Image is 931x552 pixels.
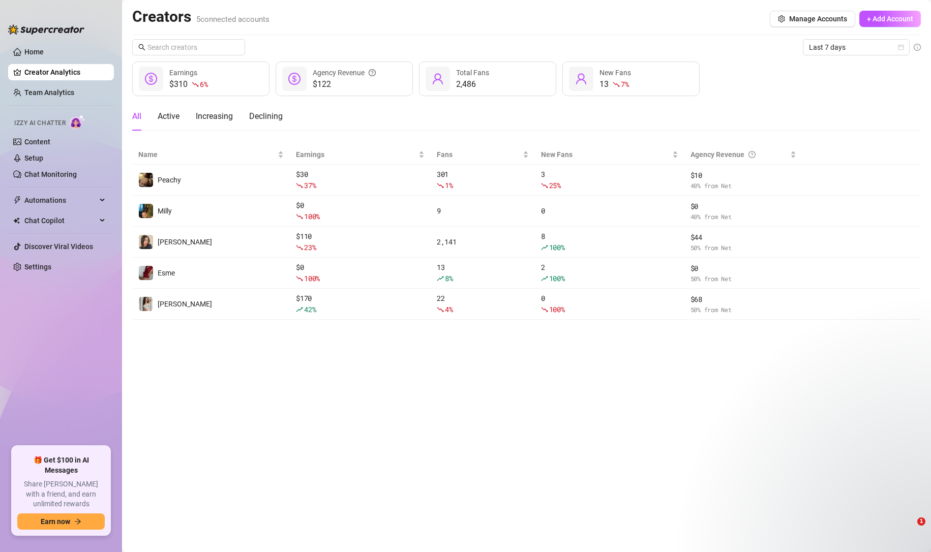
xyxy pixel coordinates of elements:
[147,42,231,53] input: Search creators
[169,78,207,90] div: $310
[304,180,316,190] span: 37 %
[549,242,565,252] span: 100 %
[296,262,425,284] div: $ 0
[139,235,153,249] img: Nina
[437,306,444,313] span: fall
[541,182,548,189] span: fall
[196,15,269,24] span: 5 connected accounts
[748,149,756,160] span: question-circle
[192,81,199,88] span: fall
[296,200,425,222] div: $ 0
[139,297,153,311] img: Nina
[138,44,145,51] span: search
[139,266,153,280] img: Esme
[437,293,529,315] div: 22
[541,306,548,313] span: fall
[158,300,212,308] span: [PERSON_NAME]
[770,11,855,27] button: Manage Accounts
[145,73,157,85] span: dollar-circle
[296,244,303,251] span: fall
[304,242,316,252] span: 23 %
[132,7,269,26] h2: Creators
[296,169,425,191] div: $ 30
[70,114,85,129] img: AI Chatter
[778,15,785,22] span: setting
[898,44,904,50] span: calendar
[456,78,489,90] div: 2,486
[437,169,529,191] div: 301
[914,44,921,51] span: info-circle
[369,67,376,78] span: question-circle
[549,180,561,190] span: 25 %
[13,217,20,224] img: Chat Copilot
[158,207,172,215] span: Milly
[809,40,904,55] span: Last 7 days
[437,275,444,282] span: rise
[296,149,416,160] span: Earnings
[437,236,529,248] div: 2,141
[24,242,93,251] a: Discover Viral Videos
[24,138,50,146] a: Content
[24,263,51,271] a: Settings
[437,262,529,284] div: 13
[313,78,376,90] span: $122
[169,69,197,77] span: Earnings
[541,149,670,160] span: New Fans
[17,513,105,530] button: Earn nowarrow-right
[917,517,925,526] span: 1
[139,173,153,187] img: Peachy
[304,211,320,221] span: 100 %
[200,79,207,89] span: 6 %
[437,205,529,217] div: 9
[139,204,153,218] img: Milly
[132,110,141,122] div: All
[541,262,678,284] div: 2
[621,79,628,89] span: 7 %
[17,455,105,475] span: 🎁 Get $100 in AI Messages
[690,149,789,160] div: Agency Revenue
[541,231,678,253] div: 8
[549,304,565,314] span: 100 %
[296,306,303,313] span: rise
[445,180,453,190] span: 1 %
[867,15,913,23] span: + Add Account
[296,213,303,220] span: fall
[158,176,181,184] span: Peachy
[24,48,44,56] a: Home
[690,274,797,284] span: 50 % from Net
[541,169,678,191] div: 3
[535,145,684,165] th: New Fans
[8,24,84,35] img: logo-BBDzfeDw.svg
[690,212,797,222] span: 40 % from Net
[541,244,548,251] span: rise
[24,64,106,80] a: Creator Analytics
[24,154,43,162] a: Setup
[690,170,797,181] span: $ 10
[296,275,303,282] span: fall
[690,181,797,191] span: 40 % from Net
[599,69,631,77] span: New Fans
[196,110,233,122] div: Increasing
[432,73,444,85] span: user
[690,305,797,315] span: 50 % from Net
[14,118,66,128] span: Izzy AI Chatter
[296,231,425,253] div: $ 110
[613,81,620,88] span: fall
[859,11,921,27] button: + Add Account
[24,192,97,208] span: Automations
[304,304,316,314] span: 42 %
[296,182,303,189] span: fall
[599,78,631,90] div: 13
[437,149,521,160] span: Fans
[158,238,212,246] span: [PERSON_NAME]
[690,243,797,253] span: 50 % from Net
[24,170,77,178] a: Chat Monitoring
[17,479,105,509] span: Share [PERSON_NAME] with a friend, and earn unlimited rewards
[431,145,535,165] th: Fans
[24,88,74,97] a: Team Analytics
[158,110,179,122] div: Active
[288,73,301,85] span: dollar-circle
[690,263,797,274] span: $ 0
[541,275,548,282] span: rise
[690,294,797,305] span: $ 68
